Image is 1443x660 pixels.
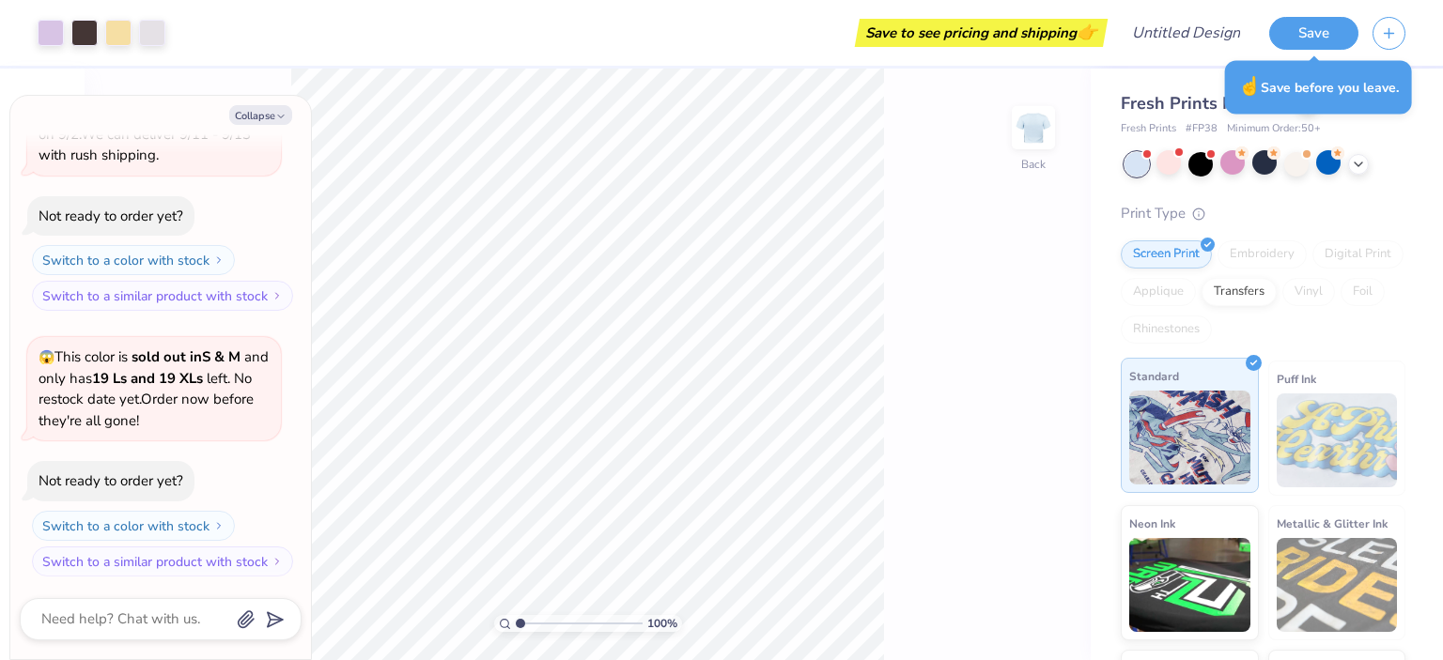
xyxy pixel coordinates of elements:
[1282,278,1335,306] div: Vinyl
[213,254,225,266] img: Switch to a color with stock
[272,556,283,567] img: Switch to a similar product with stock
[92,369,203,388] strong: 19 Ls and 19 XLs
[132,347,240,366] strong: sold out in S & M
[1202,278,1277,306] div: Transfers
[1077,21,1097,43] span: 👉
[32,546,293,576] button: Switch to a similar product with stock
[1121,315,1212,344] div: Rhinestones
[1277,393,1398,487] img: Puff Ink
[32,281,293,311] button: Switch to a similar product with stock
[1277,369,1316,389] span: Puff Ink
[1121,203,1405,224] div: Print Type
[1121,92,1290,115] span: Fresh Prints Mini Tee
[1341,278,1385,306] div: Foil
[39,471,183,490] div: Not ready to order yet?
[1129,366,1179,386] span: Standard
[647,615,677,632] span: 100 %
[272,290,283,301] img: Switch to a similar product with stock
[1121,240,1212,269] div: Screen Print
[1117,14,1255,52] input: Untitled Design
[1129,514,1175,533] span: Neon Ink
[1121,121,1176,137] span: Fresh Prints
[1015,109,1052,146] img: Back
[213,520,225,531] img: Switch to a color with stock
[32,245,235,275] button: Switch to a color with stock
[1186,121,1218,137] span: # FP38
[1312,240,1404,269] div: Digital Print
[39,348,54,366] span: 😱
[1225,60,1412,114] div: Save before you leave.
[1277,538,1398,632] img: Metallic & Glitter Ink
[39,347,269,430] span: This color is and only has left . No restock date yet. Order now before they're all gone!
[1129,391,1250,484] img: Standard
[229,105,292,125] button: Collapse
[1121,278,1196,306] div: Applique
[1129,538,1250,632] img: Neon Ink
[1269,17,1358,50] button: Save
[1227,121,1321,137] span: Minimum Order: 50 +
[1277,514,1388,533] span: Metallic & Glitter Ink
[1238,74,1261,99] span: ☝️
[32,511,235,541] button: Switch to a color with stock
[1021,156,1046,173] div: Back
[1218,240,1307,269] div: Embroidery
[39,207,183,225] div: Not ready to order yet?
[860,19,1103,47] div: Save to see pricing and shipping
